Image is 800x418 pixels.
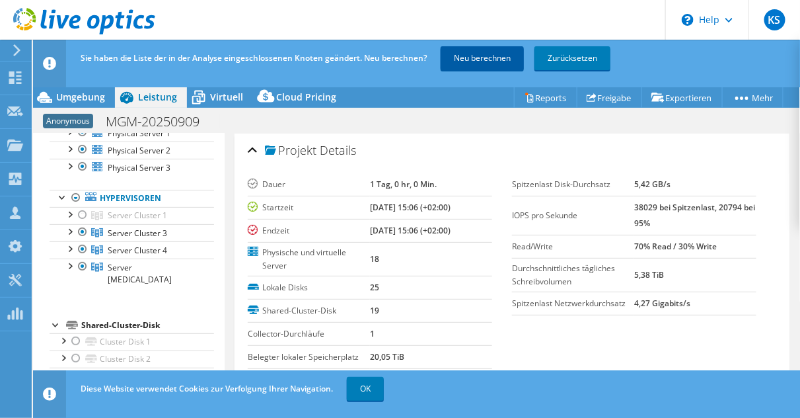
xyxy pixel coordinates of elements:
label: Durchschnittliches tägliches Schreibvolumen [512,262,634,288]
span: Physical Server 1 [108,128,170,139]
b: 18 [370,253,379,265]
b: 5,38 TiB [634,269,664,280]
b: 20,05 TiB [370,351,404,362]
label: Belegter lokaler Speicherplatz [248,351,370,364]
a: Reports [514,87,577,108]
a: OK [347,377,384,401]
a: Hypervisoren [50,190,214,207]
a: Server Cluster 3 [50,224,214,241]
label: Dauer [248,178,370,191]
a: Physical Server 1 [50,124,214,142]
a: Cluster Disk 2 [50,351,214,368]
span: Virtuell [210,91,243,103]
a: Server Cluster 5 [50,259,214,288]
label: Read/Write [512,240,634,253]
label: Startzeit [248,201,370,214]
span: Server [MEDICAL_DATA] [108,262,172,285]
b: [DATE] 15:06 (+02:00) [370,202,451,213]
b: 1 [370,328,375,339]
label: Collector-Durchläufe [248,327,370,341]
a: Physical Server 2 [50,142,214,159]
h1: MGM-20250909 [100,114,220,129]
b: 5,42 GB/s [634,179,671,190]
span: Projekt [265,144,316,157]
a: Cluster Disk 1 [50,333,214,351]
a: Mehr [722,87,783,108]
a: Exportieren [641,87,723,108]
b: 70% Read / 30% Write [634,241,717,252]
b: 1 Tag, 0 hr, 0 Min. [370,179,437,190]
span: Physical Server 3 [108,162,170,173]
a: Server Cluster 1 [50,207,214,224]
b: 25 [370,282,379,293]
span: Umgebung [56,91,105,103]
a: Server Cluster 4 [50,241,214,259]
label: Lokale Disks [248,281,370,294]
span: KS [764,9,785,30]
b: 19 [370,305,379,316]
label: Endzeit [248,224,370,237]
a: Zurücksetzen [534,46,610,70]
span: Server Cluster 3 [108,228,167,239]
a: Freigabe [577,87,642,108]
label: IOPS pro Sekunde [512,209,634,222]
span: Details [320,142,356,158]
span: Sie haben die Liste der in der Analyse eingeschlossenen Knoten geändert. Neu berechnen? [81,52,427,63]
label: Spitzenlast Disk-Durchsatz [512,178,634,191]
label: Physische und virtuelle Server [248,246,370,272]
span: Server Cluster 4 [108,245,167,256]
div: Shared-Cluster-Disk [81,317,214,333]
span: Anonymous [43,114,93,128]
b: 38029 bei Spitzenlast, 20794 bei 95% [634,202,755,229]
svg: \n [682,14,694,26]
span: Cloud Pricing [276,91,336,103]
a: Physical Server 3 [50,159,214,176]
span: Physical Server 2 [108,145,170,156]
b: 4,27 Gigabits/s [634,298,690,309]
span: Diese Website verwendet Cookies zur Verfolgung Ihrer Navigation. [81,383,333,394]
label: Shared-Cluster-Disk [248,304,370,317]
label: Spitzenlast Netzwerkdurchsatz [512,297,634,310]
span: Leistung [138,91,177,103]
span: Server Cluster 1 [108,210,167,221]
b: [DATE] 15:06 (+02:00) [370,225,451,236]
a: Neu berechnen [441,46,524,70]
a: Cluster Disk 3 [50,368,214,385]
